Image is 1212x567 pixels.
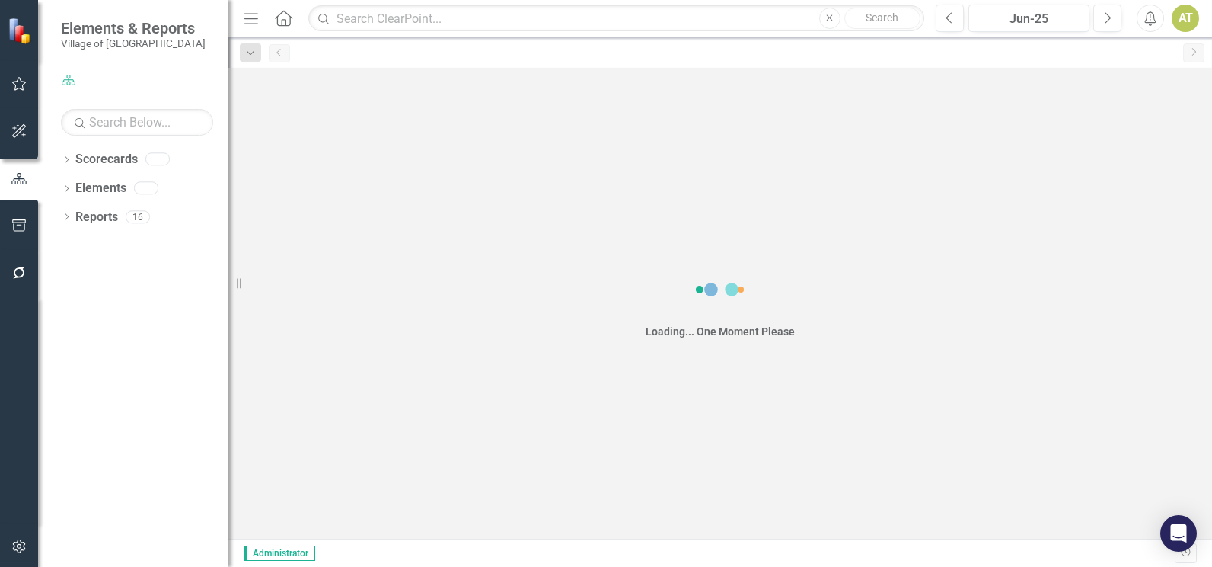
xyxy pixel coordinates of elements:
[1160,515,1197,552] div: Open Intercom Messenger
[126,210,150,223] div: 16
[61,37,206,50] small: Village of [GEOGRAPHIC_DATA]
[75,151,138,168] a: Scorecards
[61,109,213,136] input: Search Below...
[1172,5,1199,32] button: AT
[646,324,795,339] div: Loading... One Moment Please
[866,11,898,24] span: Search
[968,5,1089,32] button: Jun-25
[75,180,126,197] a: Elements
[244,546,315,561] span: Administrator
[75,209,118,226] a: Reports
[308,5,924,32] input: Search ClearPoint...
[974,10,1084,28] div: Jun-25
[61,19,206,37] span: Elements & Reports
[844,8,920,29] button: Search
[8,18,34,44] img: ClearPoint Strategy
